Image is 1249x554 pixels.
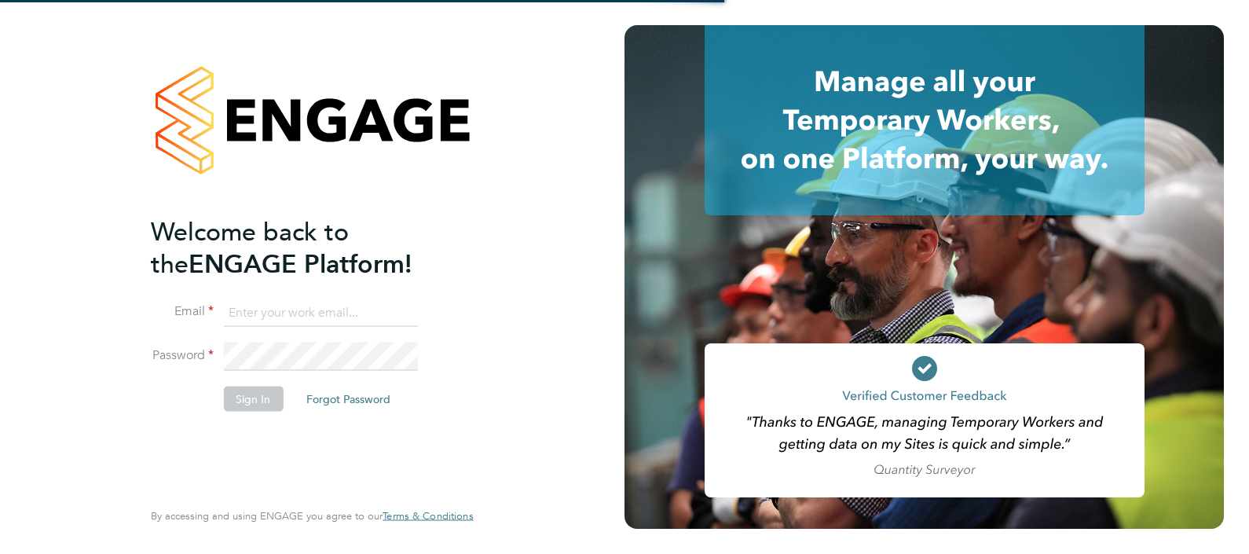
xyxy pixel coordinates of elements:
[151,215,457,280] h2: ENGAGE Platform!
[383,510,473,523] a: Terms & Conditions
[151,303,214,320] label: Email
[151,347,214,364] label: Password
[151,216,349,279] span: Welcome back to the
[151,509,473,523] span: By accessing and using ENGAGE you agree to our
[223,299,417,327] input: Enter your work email...
[294,387,403,412] button: Forgot Password
[223,387,283,412] button: Sign In
[383,509,473,523] span: Terms & Conditions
